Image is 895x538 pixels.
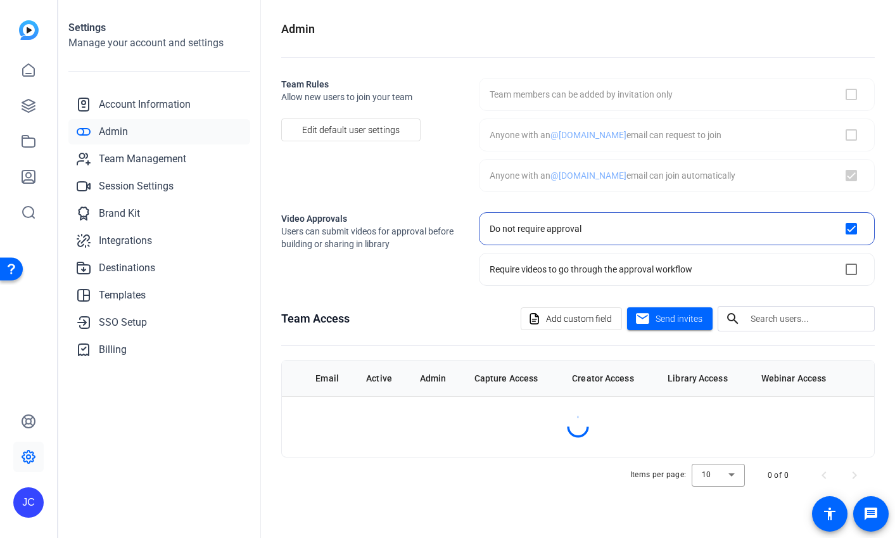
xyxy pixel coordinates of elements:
[99,206,140,221] span: Brand Kit
[751,311,865,326] input: Search users...
[68,146,250,172] a: Team Management
[68,201,250,226] a: Brand Kit
[281,310,350,328] h1: Team Access
[68,310,250,335] a: SSO Setup
[863,506,879,522] mat-icon: message
[68,228,250,253] a: Integrations
[13,487,44,518] div: JC
[281,78,459,91] h2: Team Rules
[490,129,721,141] div: Anyone with an email can request to join
[68,174,250,199] a: Session Settings
[99,97,191,112] span: Account Information
[68,337,250,362] a: Billing
[822,506,837,522] mat-icon: accessibility
[809,460,839,490] button: Previous page
[718,311,748,326] mat-icon: search
[99,260,155,276] span: Destinations
[490,222,581,235] div: Do not require approval
[68,35,250,51] h2: Manage your account and settings
[768,469,789,482] div: 0 of 0
[281,20,315,38] h1: Admin
[99,124,128,139] span: Admin
[281,91,459,103] span: Allow new users to join your team
[19,20,39,40] img: blue-gradient.svg
[99,315,147,330] span: SSO Setup
[751,361,851,396] th: Webinar Access
[490,169,735,182] div: Anyone with an email can join automatically
[99,342,127,357] span: Billing
[410,361,464,396] th: Admin
[550,130,626,140] span: @[DOMAIN_NAME]
[550,170,626,181] span: @[DOMAIN_NAME]
[356,361,410,396] th: Active
[281,225,459,250] span: Users can submit videos for approval before building or sharing in library
[281,118,421,141] button: Edit default user settings
[68,119,250,144] a: Admin
[627,307,713,330] button: Send invites
[546,307,612,331] span: Add custom field
[99,288,146,303] span: Templates
[839,460,870,490] button: Next page
[521,307,622,330] button: Add custom field
[490,88,673,101] div: Team members can be added by invitation only
[630,468,687,481] div: Items per page:
[302,118,400,142] span: Edit default user settings
[635,311,651,327] mat-icon: mail
[68,20,250,35] h1: Settings
[562,361,657,396] th: Creator Access
[657,361,751,396] th: Library Access
[68,92,250,117] a: Account Information
[464,361,562,396] th: Capture Access
[656,312,702,326] span: Send invites
[68,255,250,281] a: Destinations
[490,263,692,276] div: Require videos to go through the approval workflow
[99,151,186,167] span: Team Management
[68,283,250,308] a: Templates
[99,179,174,194] span: Session Settings
[305,361,356,396] th: Email
[281,212,459,225] h2: Video Approvals
[99,233,152,248] span: Integrations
